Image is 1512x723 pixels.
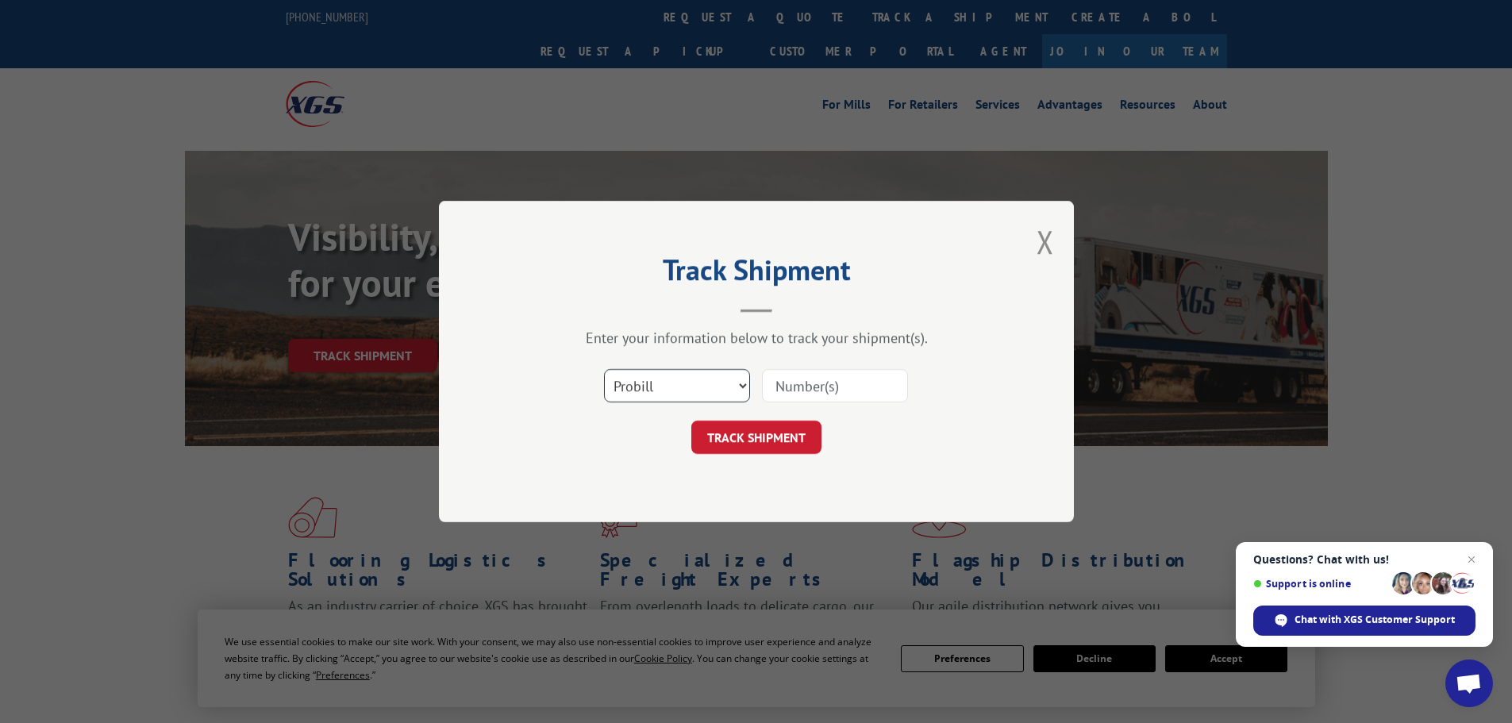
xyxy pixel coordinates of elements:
[1037,221,1054,263] button: Close modal
[518,329,995,347] div: Enter your information below to track your shipment(s).
[1253,578,1387,590] span: Support is online
[1253,553,1475,566] span: Questions? Chat with us!
[1445,660,1493,707] div: Open chat
[1295,613,1455,627] span: Chat with XGS Customer Support
[691,421,821,454] button: TRACK SHIPMENT
[1253,606,1475,636] div: Chat with XGS Customer Support
[762,369,908,402] input: Number(s)
[518,259,995,289] h2: Track Shipment
[1462,550,1481,569] span: Close chat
